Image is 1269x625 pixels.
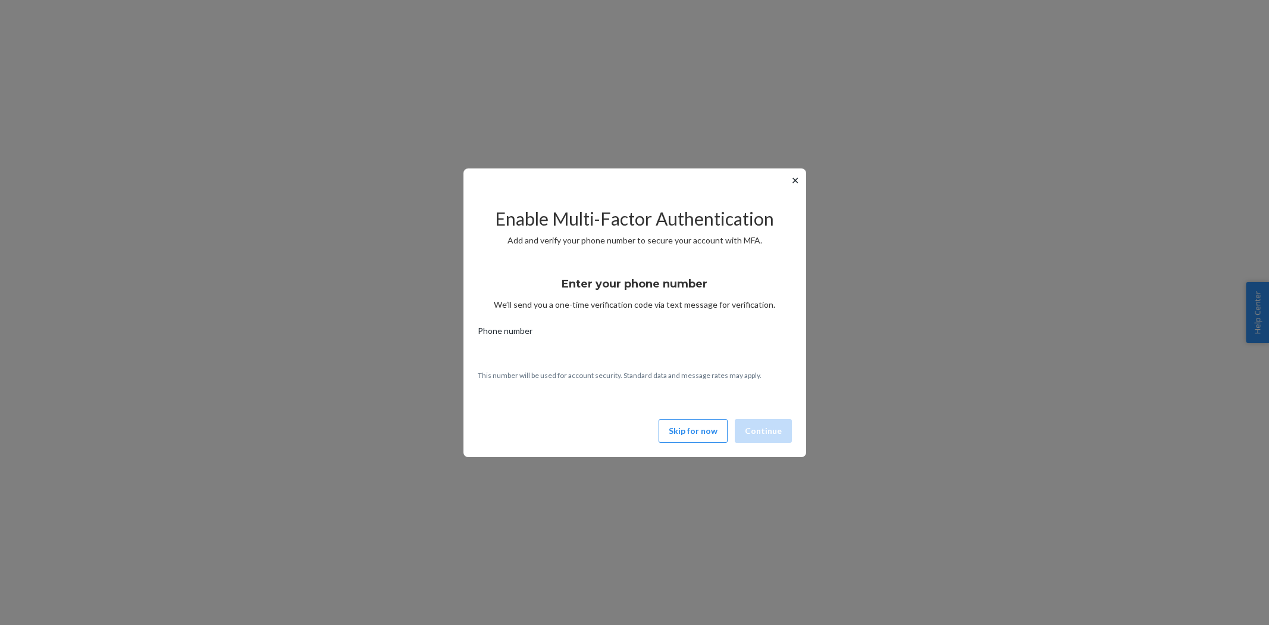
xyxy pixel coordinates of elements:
[478,325,532,342] span: Phone number
[478,209,792,229] h2: Enable Multi-Factor Authentication
[478,267,792,311] div: We’ll send you a one-time verification code via text message for verification.
[659,419,728,443] button: Skip for now
[735,419,792,443] button: Continue
[478,370,792,380] p: This number will be used for account security. Standard data and message rates may apply.
[478,235,792,246] p: Add and verify your phone number to secure your account with MFA.
[562,276,707,292] h3: Enter your phone number
[789,173,801,187] button: ✕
